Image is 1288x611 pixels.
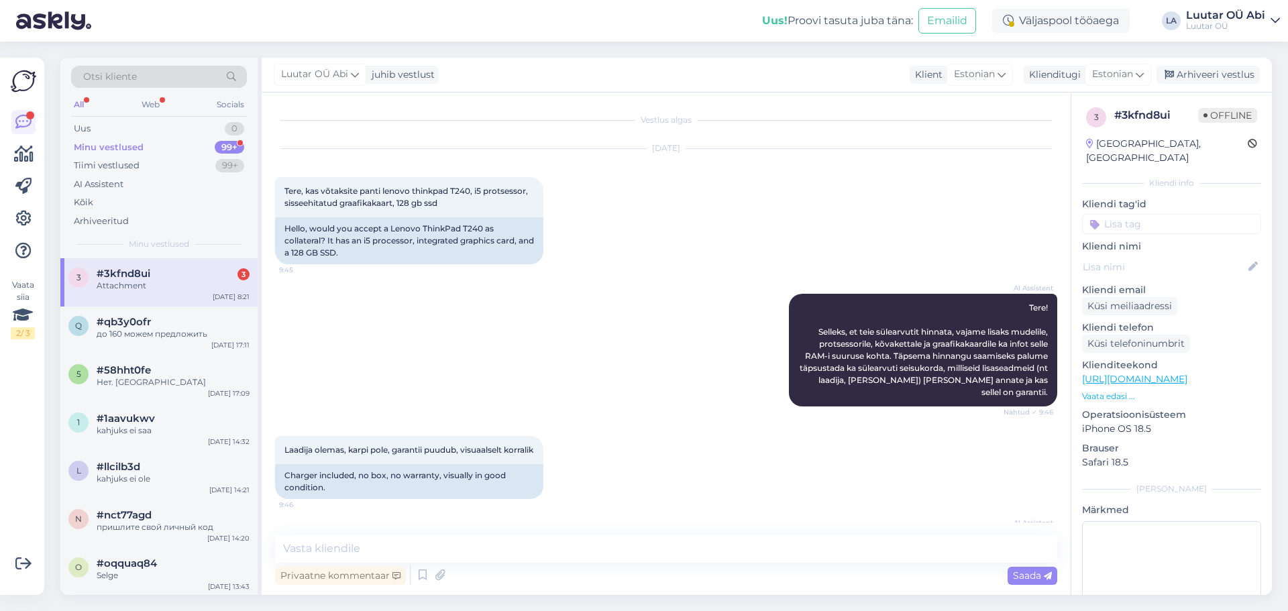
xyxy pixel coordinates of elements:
div: Arhiveeri vestlus [1157,66,1260,84]
span: o [75,562,82,572]
div: kahjuks ei ole [97,473,250,485]
div: 99+ [215,159,244,172]
div: Charger included, no box, no warranty, visually in good condition. [275,464,543,499]
p: Vaata edasi ... [1082,390,1261,402]
span: 9:46 [279,500,329,510]
p: Kliendi email [1082,283,1261,297]
span: 3 [1094,112,1099,122]
span: Estonian [954,67,995,82]
div: Web [139,96,162,113]
div: Kliendi info [1082,177,1261,189]
div: Proovi tasuta juba täna: [762,13,913,29]
div: [DATE] 17:09 [208,388,250,398]
div: Selge [97,569,250,581]
div: Vaata siia [11,279,35,339]
div: Luutar OÜ Abi [1186,10,1265,21]
div: Luutar OÜ [1186,21,1265,32]
div: до 160 можем предложить [97,328,250,340]
div: Minu vestlused [74,141,144,154]
div: # 3kfnd8ui [1114,107,1198,123]
p: Safari 18.5 [1082,455,1261,469]
div: [DATE] [275,142,1057,154]
div: All [71,96,87,113]
span: 3 [76,272,81,282]
div: [PERSON_NAME] [1082,483,1261,495]
div: LA [1162,11,1181,30]
div: Kõik [74,196,93,209]
div: Uus [74,122,91,135]
p: Brauser [1082,441,1261,455]
div: Arhiveeritud [74,215,129,228]
span: 1 [77,417,80,427]
span: Estonian [1092,67,1133,82]
button: Emailid [918,8,976,34]
span: AI Assistent [1003,518,1053,528]
span: #58hht0fe [97,364,151,376]
span: #1aavukwv [97,412,155,425]
div: 3 [237,268,250,280]
span: Laadija olemas, karpi pole, garantii puudub, visuaalselt korralik [284,445,533,455]
div: Küsi telefoninumbrit [1082,335,1190,353]
div: Socials [214,96,247,113]
div: Tiimi vestlused [74,159,140,172]
span: 5 [76,369,81,379]
span: #qb3y0ofr [97,316,151,328]
div: juhib vestlust [366,68,435,82]
span: #nct77agd [97,509,152,521]
div: [DATE] 14:20 [207,533,250,543]
p: Klienditeekond [1082,358,1261,372]
div: 99+ [215,141,244,154]
div: [DATE] 14:21 [209,485,250,495]
b: Uus! [762,14,788,27]
div: пришлите свой личный код [97,521,250,533]
span: #oqquaq84 [97,557,157,569]
input: Lisa nimi [1083,260,1246,274]
span: #3kfnd8ui [97,268,150,280]
span: n [75,514,82,524]
p: Märkmed [1082,503,1261,517]
img: Askly Logo [11,68,36,94]
div: Attachment [97,280,250,292]
input: Lisa tag [1082,214,1261,234]
a: [URL][DOMAIN_NAME] [1082,373,1187,385]
span: AI Assistent [1003,283,1053,293]
span: Minu vestlused [129,238,189,250]
div: [DATE] 13:43 [208,581,250,592]
div: [DATE] 8:21 [213,292,250,302]
div: Klienditugi [1024,68,1081,82]
span: Otsi kliente [83,70,137,84]
div: AI Assistent [74,178,123,191]
div: 0 [225,122,244,135]
span: q [75,321,82,331]
div: Küsi meiliaadressi [1082,297,1177,315]
p: Operatsioonisüsteem [1082,408,1261,422]
span: Nähtud ✓ 9:46 [1003,407,1053,417]
p: Kliendi nimi [1082,239,1261,254]
span: l [76,465,81,476]
div: 2 / 3 [11,327,35,339]
p: Kliendi telefon [1082,321,1261,335]
div: Klient [910,68,943,82]
div: [DATE] 14:32 [208,437,250,447]
div: [GEOGRAPHIC_DATA], [GEOGRAPHIC_DATA] [1086,137,1248,165]
div: kahjuks ei saa [97,425,250,437]
span: Offline [1198,108,1257,123]
span: #llcilb3d [97,461,140,473]
span: 9:45 [279,265,329,275]
div: Hello, would you accept a Lenovo ThinkPad T240 as collateral? It has an i5 processor, integrated ... [275,217,543,264]
div: Vestlus algas [275,114,1057,126]
span: Tere, kas võtaksite panti lenovo thinkpad T240, i5 protsessor, sisseehitatud graafikakaart, 128 g... [284,186,530,208]
div: Нет. [GEOGRAPHIC_DATA] [97,376,250,388]
span: Saada [1013,569,1052,581]
div: Väljaspool tööaega [992,9,1130,33]
p: Kliendi tag'id [1082,197,1261,211]
span: Luutar OÜ Abi [281,67,348,82]
div: Privaatne kommentaar [275,567,406,585]
a: Luutar OÜ AbiLuutar OÜ [1186,10,1280,32]
p: iPhone OS 18.5 [1082,422,1261,436]
div: [DATE] 17:11 [211,340,250,350]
